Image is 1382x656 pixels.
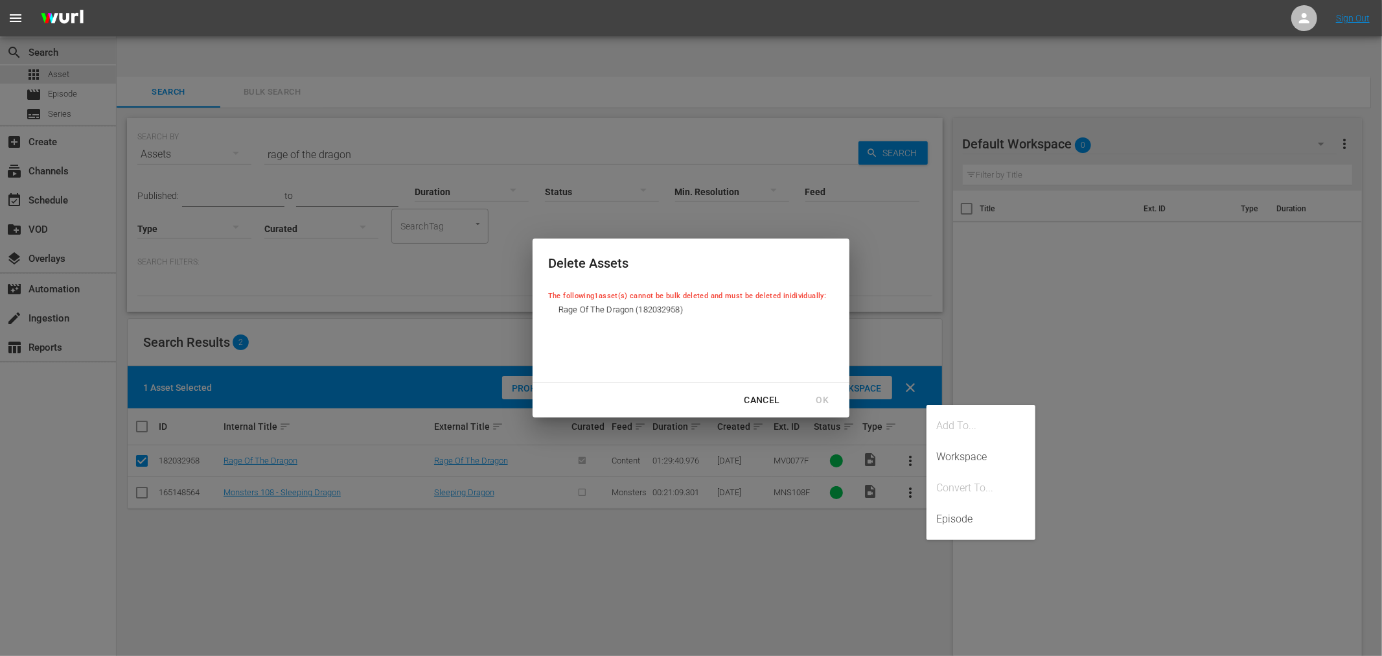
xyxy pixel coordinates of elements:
div: Episode [937,504,1025,535]
div: Add To... [937,410,1025,441]
div: Workspace [937,441,1025,473]
div: Cancel [733,392,790,408]
img: ans4CAIJ8jUAAAAAAAAAAAAAAAAAAAAAAAAgQb4GAAAAAAAAAAAAAAAAAAAAAAAAJMjXAAAAAAAAAAAAAAAAAAAAAAAAgAT5G... [31,3,93,34]
a: Sign Out [1336,13,1370,23]
div: Delete Assets [548,254,826,273]
p: The following 1 asset(s) cannot be bulk deleted and must be deleted inidividually: [548,290,826,302]
span: menu [8,10,23,26]
div: Convert To... [937,473,1025,504]
span: Rage Of The Dragon (182032958) [559,303,771,316]
button: Cancel [728,388,795,412]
